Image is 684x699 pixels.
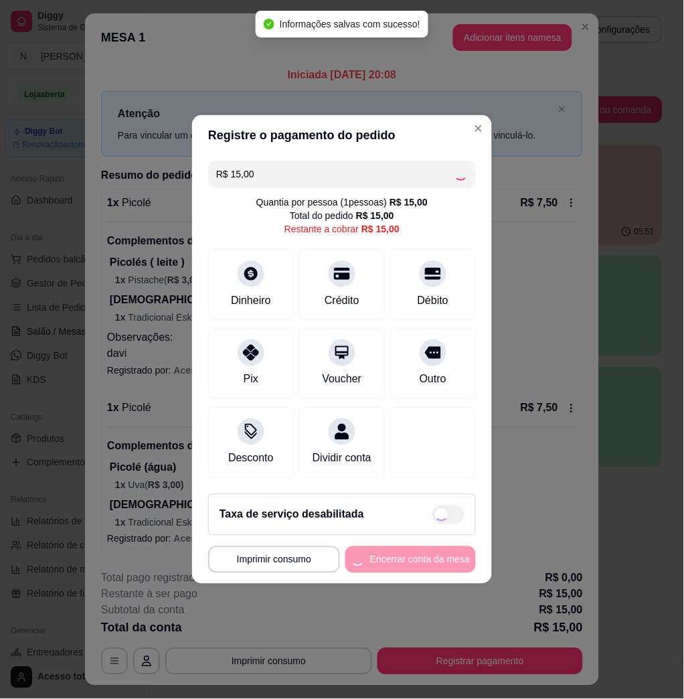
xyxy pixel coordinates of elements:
[361,222,400,236] div: R$ 15,00
[284,222,400,236] div: Restante a cobrar
[231,293,271,309] div: Dinheiro
[244,372,258,388] div: Pix
[208,546,340,573] button: Imprimir consumo
[216,161,454,187] input: Ex.: hambúrguer de cordeiro
[325,293,359,309] div: Crédito
[454,167,468,181] div: Loading
[280,19,420,29] span: Informações salvas com sucesso!
[420,372,446,388] div: Outro
[356,209,394,222] div: R$ 15,00
[228,451,274,467] div: Desconto
[390,196,428,209] div: R$ 15,00
[323,372,362,388] div: Voucher
[468,118,489,139] button: Close
[192,115,492,155] header: Registre o pagamento do pedido
[313,451,371,467] div: Dividir conta
[290,209,394,222] div: Total do pedido
[264,19,274,29] span: check-circle
[256,196,428,209] div: Quantia por pessoa ( 1 pessoas)
[220,507,364,523] h2: Taxa de serviço desabilitada
[418,293,448,309] div: Débito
